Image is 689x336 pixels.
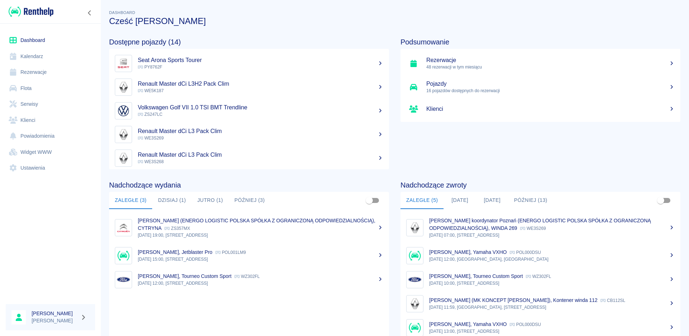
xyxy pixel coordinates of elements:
[117,104,130,118] img: Image
[408,297,422,311] img: Image
[109,75,389,99] a: ImageRenault Master dCi L3H2 Pack Clim WE5K187
[109,212,389,243] a: Image[PERSON_NAME] (ENERGO LOGISTIC POLSKA SPÓŁKA Z OGRANICZONĄ ODPOWIEDZIALNOŚCIĄ), CYTRYNA ZS35...
[6,6,53,18] a: Renthelp logo
[109,181,389,189] h4: Nadchodzące wydania
[117,128,130,141] img: Image
[426,57,675,64] h5: Rezerwacje
[109,38,389,46] h4: Dostępne pojazdy (14)
[6,48,95,65] a: Kalendarz
[510,250,541,255] p: POL000DSU
[138,151,383,158] h5: Renault Master dCi L3 Pack Clim
[476,192,508,209] button: [DATE]
[138,159,164,164] span: WE3S268
[117,273,130,287] img: Image
[429,256,675,262] p: [DATE] 12:00, [GEOGRAPHIC_DATA], [GEOGRAPHIC_DATA]
[138,256,383,262] p: [DATE] 15:00, [STREET_ADDRESS]
[138,128,383,135] h5: Renault Master dCi L3 Pack Clim
[234,274,260,279] p: WZ302FL
[138,80,383,87] h5: Renault Master dCi L3H2 Pack Clim
[6,96,95,112] a: Serwisy
[400,292,680,316] a: Image[PERSON_NAME] (MK KONCEPT [PERSON_NAME]), Kontener winda 112 CB112SL[DATE] 11:59, [GEOGRAPHI...
[408,321,422,335] img: Image
[429,321,507,327] p: [PERSON_NAME], Yamaha VXHO
[138,65,162,70] span: PY8762F
[600,298,625,303] p: CB112SL
[6,160,95,176] a: Ustawienia
[84,8,95,18] button: Zwiń nawigację
[152,192,192,209] button: Dzisiaj (1)
[429,232,675,238] p: [DATE] 07:00, [STREET_ADDRESS]
[408,221,422,235] img: Image
[408,249,422,262] img: Image
[426,87,675,94] p: 16 pojazdów dostępnych do rezerwacji
[138,273,231,279] p: [PERSON_NAME], Tourneo Custom Sport
[426,80,675,87] h5: Pojazdy
[164,226,190,231] p: ZS357MX
[429,328,675,335] p: [DATE] 13:00, [STREET_ADDRESS]
[117,57,130,70] img: Image
[138,249,212,255] p: [PERSON_NAME], Jetblaster Pro
[400,38,680,46] h4: Podsumowanie
[526,274,551,279] p: WZ302FL
[400,99,680,119] a: Klienci
[138,112,163,117] span: ZS247LC
[117,151,130,165] img: Image
[109,52,389,75] a: ImageSeat Arona Sports Tourer PY8762F
[6,80,95,96] a: Flota
[138,280,383,287] p: [DATE] 12:00, [STREET_ADDRESS]
[138,88,164,93] span: WE5K187
[32,317,78,325] p: [PERSON_NAME]
[138,136,164,141] span: WE3S269
[117,249,130,262] img: Image
[109,192,152,209] button: Zaległe (3)
[109,243,389,268] a: Image[PERSON_NAME], Jetblaster Pro POL001LM9[DATE] 15:00, [STREET_ADDRESS]
[138,232,383,238] p: [DATE] 19:00, [STREET_ADDRESS]
[400,212,680,243] a: Image[PERSON_NAME] koordynator Poznań (ENERGO LOGISTIC POLSKA SPÓŁKA Z OGRANICZONĄ ODPOWIEDZIALNO...
[408,273,422,287] img: Image
[400,268,680,292] a: Image[PERSON_NAME], Tourneo Custom Sport WZ302FL[DATE] 10:00, [STREET_ADDRESS]
[109,146,389,170] a: ImageRenault Master dCi L3 Pack Clim WE3S268
[109,10,135,15] span: Dashboard
[138,57,383,64] h5: Seat Arona Sports Tourer
[429,280,675,287] p: [DATE] 10:00, [STREET_ADDRESS]
[429,218,651,231] p: [PERSON_NAME] koordynator Poznań (ENERGO LOGISTIC POLSKA SPÓŁKA Z OGRANICZONĄ ODPOWIEDZIALNOŚCIĄ)...
[429,304,675,311] p: [DATE] 11:59, [GEOGRAPHIC_DATA], [STREET_ADDRESS]
[444,192,476,209] button: [DATE]
[6,128,95,144] a: Powiadomienia
[400,181,680,189] h4: Nadchodzące zwroty
[429,297,597,303] p: [PERSON_NAME] (MK KONCEPT [PERSON_NAME]), Kontener winda 112
[400,52,680,75] a: Rezerwacje48 rezerwacji w tym miesiącu
[429,273,523,279] p: [PERSON_NAME], Tourneo Custom Sport
[138,104,383,111] h5: Volkswagen Golf VII 1.0 TSI BMT Trendline
[654,194,667,207] span: Pokaż przypisane tylko do mnie
[362,194,376,207] span: Pokaż przypisane tylko do mnie
[6,144,95,160] a: Widget WWW
[9,6,53,18] img: Renthelp logo
[429,249,507,255] p: [PERSON_NAME], Yamaha VXHO
[138,218,375,231] p: [PERSON_NAME] (ENERGO LOGISTIC POLSKA SPÓŁKA Z OGRANICZONĄ ODPOWIEDZIALNOŚCIĄ), CYTRYNA
[400,75,680,99] a: Pojazdy16 pojazdów dostępnych do rezerwacji
[6,64,95,80] a: Rezerwacje
[520,226,546,231] p: WE3S269
[109,99,389,123] a: ImageVolkswagen Golf VII 1.0 TSI BMT Trendline ZS247LC
[215,250,246,255] p: POL001LM9
[109,123,389,146] a: ImageRenault Master dCi L3 Pack Clim WE3S269
[400,192,444,209] button: Zaległe (5)
[510,322,541,327] p: POL000DSU
[229,192,271,209] button: Później (3)
[426,105,675,113] h5: Klienci
[6,32,95,48] a: Dashboard
[117,80,130,94] img: Image
[109,268,389,292] a: Image[PERSON_NAME], Tourneo Custom Sport WZ302FL[DATE] 12:00, [STREET_ADDRESS]
[109,16,680,26] h3: Cześć [PERSON_NAME]
[6,112,95,128] a: Klienci
[400,243,680,268] a: Image[PERSON_NAME], Yamaha VXHO POL000DSU[DATE] 12:00, [GEOGRAPHIC_DATA], [GEOGRAPHIC_DATA]
[508,192,553,209] button: Później (13)
[32,310,78,317] h6: [PERSON_NAME]
[117,221,130,235] img: Image
[192,192,229,209] button: Jutro (1)
[426,64,675,70] p: 48 rezerwacji w tym miesiącu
